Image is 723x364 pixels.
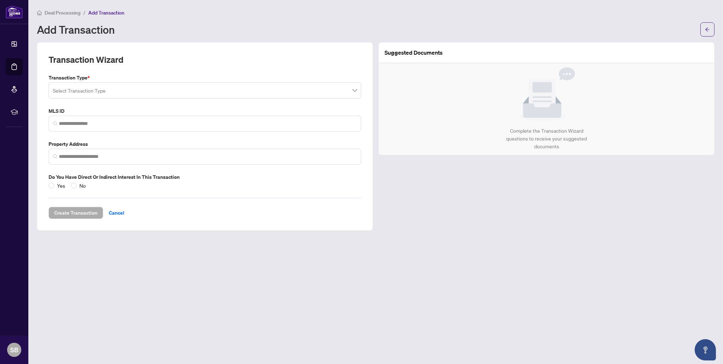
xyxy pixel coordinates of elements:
[53,121,57,126] img: search_icon
[83,9,85,17] li: /
[695,339,716,360] button: Open asap
[37,24,115,35] h1: Add Transaction
[10,345,18,355] span: SB
[6,5,23,18] img: logo
[37,10,42,15] span: home
[499,127,595,150] div: Complete the Transaction Wizard questions to receive your suggested documents
[49,74,361,82] label: Transaction Type
[77,182,89,189] span: No
[53,154,57,159] img: search_icon
[54,182,68,189] span: Yes
[49,107,361,115] label: MLS ID
[49,140,361,148] label: Property Address
[49,54,123,65] h2: Transaction Wizard
[49,173,361,181] label: Do you have direct or indirect interest in this transaction
[109,207,124,219] span: Cancel
[103,207,130,219] button: Cancel
[49,207,103,219] button: Create Transaction
[385,48,443,57] article: Suggested Documents
[518,67,575,121] img: Null State Icon
[705,27,710,32] span: arrow-left
[88,10,124,16] span: Add Transaction
[45,10,80,16] span: Deal Processing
